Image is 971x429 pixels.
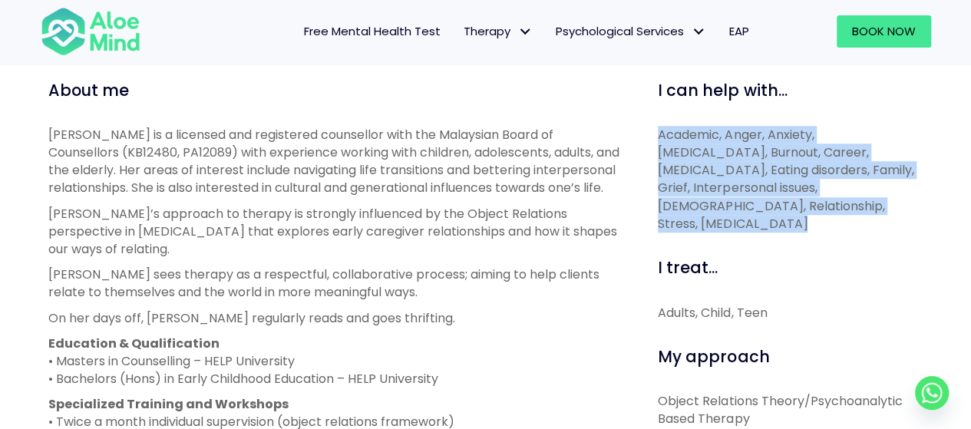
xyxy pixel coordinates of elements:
[464,23,533,39] span: Therapy
[658,345,769,368] span: My approach
[658,126,913,233] span: Academic, Anger, Anxiety, [MEDICAL_DATA], Burnout, Career, [MEDICAL_DATA], Eating disorders, Fami...
[658,392,923,427] p: Object Relations Theory/Psychoanalytic Based Therapy
[48,335,220,352] strong: Education & Qualification
[304,23,441,39] span: Free Mental Health Test
[48,266,623,301] p: [PERSON_NAME] sees therapy as a respectful, collaborative process; aiming to help clients relate ...
[658,79,787,101] span: I can help with...
[658,304,923,322] div: Adults, Child, Teen
[48,335,623,388] p: • Masters in Counselling – HELP University • Bachelors (Hons) in Early Childhood Education – HELP...
[48,395,289,413] strong: Specialized Training and Workshops
[41,6,140,57] img: Aloe mind Logo
[514,21,537,43] span: Therapy: submenu
[48,126,623,197] p: [PERSON_NAME] is a licensed and registered counsellor with the Malaysian Board of Counsellors (KB...
[48,79,129,101] span: About me
[915,376,949,410] a: Whatsapp
[556,23,706,39] span: Psychological Services
[544,15,718,48] a: Psychological ServicesPsychological Services: submenu
[452,15,544,48] a: TherapyTherapy: submenu
[48,309,623,327] p: On her days off, [PERSON_NAME] regularly reads and goes thrifting.
[160,15,761,48] nav: Menu
[729,23,749,39] span: EAP
[688,21,710,43] span: Psychological Services: submenu
[718,15,761,48] a: EAP
[837,15,931,48] a: Book Now
[852,23,916,39] span: Book Now
[292,15,452,48] a: Free Mental Health Test
[48,205,623,259] p: [PERSON_NAME]’s approach to therapy is strongly influenced by the Object Relations perspective in...
[658,256,718,279] span: I treat...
